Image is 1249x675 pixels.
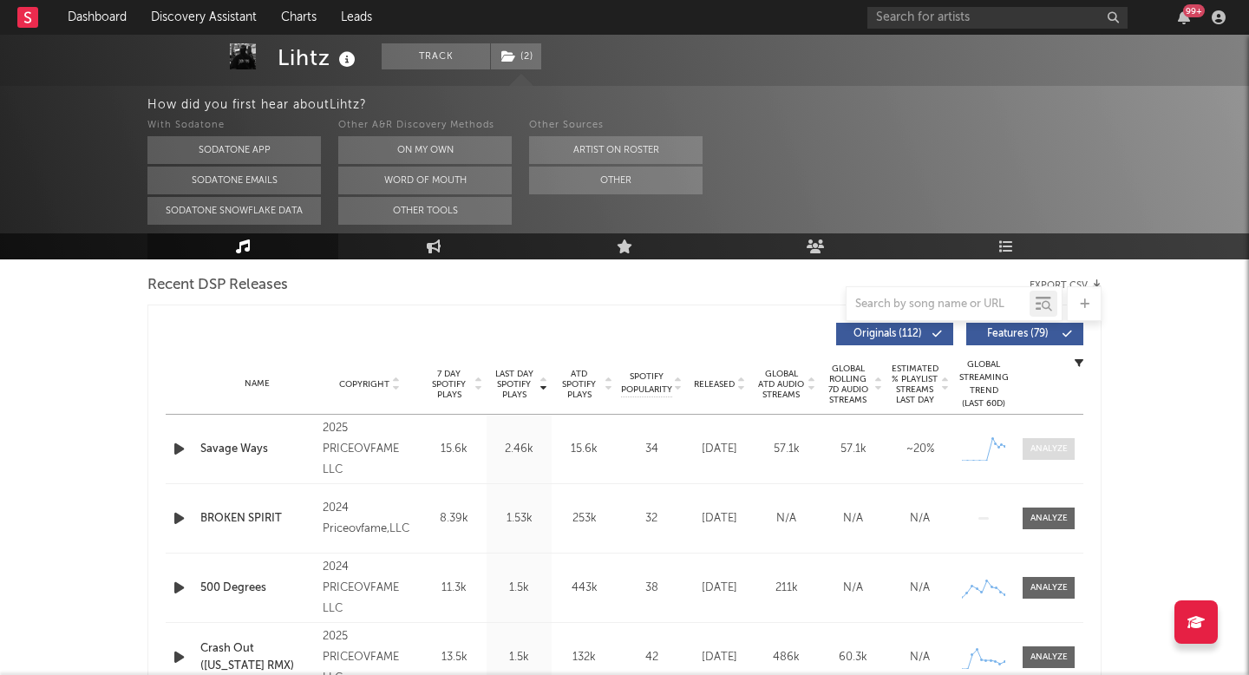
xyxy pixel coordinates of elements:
div: N/A [757,510,815,528]
button: Sodatone Emails [147,167,321,194]
div: 13.5k [426,649,482,666]
div: 132k [556,649,612,666]
div: 34 [621,441,682,458]
a: 500 Degrees [200,580,314,597]
span: Global Rolling 7D Audio Streams [824,364,872,405]
div: 2025 PRICEOVFAME LLC [323,418,417,481]
div: [DATE] [690,510,749,528]
div: [DATE] [690,649,749,666]
div: 2024 Priceovfame,LLC [323,498,417,540]
span: Released [694,379,735,390]
button: Artist on Roster [529,136,703,164]
span: Originals ( 112 ) [847,329,927,339]
span: Estimated % Playlist Streams Last Day [891,364,938,405]
span: ATD Spotify Plays [556,369,602,400]
a: BROKEN SPIRIT [200,510,314,528]
input: Search for artists [867,7,1128,29]
span: 7 Day Spotify Plays [426,369,472,400]
button: Other [529,167,703,194]
div: 8.39k [426,510,482,528]
span: Global ATD Audio Streams [757,369,805,400]
button: Sodatone Snowflake Data [147,197,321,225]
div: N/A [891,510,949,528]
div: How did you first hear about Lihtz ? [147,95,1249,115]
div: 32 [621,510,682,528]
div: N/A [824,580,882,597]
div: 2.46k [491,441,547,458]
span: Copyright [339,379,389,390]
button: Word Of Mouth [338,167,512,194]
div: Other A&R Discovery Methods [338,115,512,136]
div: 99 + [1183,4,1205,17]
div: 15.6k [426,441,482,458]
div: 38 [621,580,682,597]
div: [DATE] [690,441,749,458]
div: 253k [556,510,612,528]
div: 211k [757,580,815,597]
div: 443k [556,580,612,597]
div: 2024 PRICEOVFAME LLC [323,557,417,619]
div: 1.53k [491,510,547,528]
button: Features(79) [966,323,1083,345]
div: ~ 20 % [891,441,949,458]
div: 15.6k [556,441,612,458]
a: Crash Out ([US_STATE] RMX) [200,640,314,674]
div: Other Sources [529,115,703,136]
button: (2) [491,43,541,69]
div: With Sodatone [147,115,321,136]
span: Last Day Spotify Plays [491,369,537,400]
div: 60.3k [824,649,882,666]
button: Track [382,43,490,69]
div: 57.1k [824,441,882,458]
span: Spotify Popularity [621,370,672,396]
div: Lihtz [278,43,360,72]
button: Originals(112) [836,323,953,345]
input: Search by song name or URL [847,298,1030,311]
span: Features ( 79 ) [978,329,1057,339]
div: Global Streaming Trend (Last 60D) [958,358,1010,410]
div: 42 [621,649,682,666]
button: Sodatone App [147,136,321,164]
button: Export CSV [1030,280,1102,291]
span: ( 2 ) [490,43,542,69]
div: 1.5k [491,580,547,597]
div: Name [200,377,314,390]
button: 99+ [1178,10,1190,24]
div: 486k [757,649,815,666]
div: 11.3k [426,580,482,597]
div: [DATE] [690,580,749,597]
button: On My Own [338,136,512,164]
div: N/A [891,649,949,666]
div: 1.5k [491,649,547,666]
span: Recent DSP Releases [147,275,288,296]
a: Savage Ways [200,441,314,458]
button: Other Tools [338,197,512,225]
div: N/A [824,510,882,528]
div: 57.1k [757,441,815,458]
div: N/A [891,580,949,597]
